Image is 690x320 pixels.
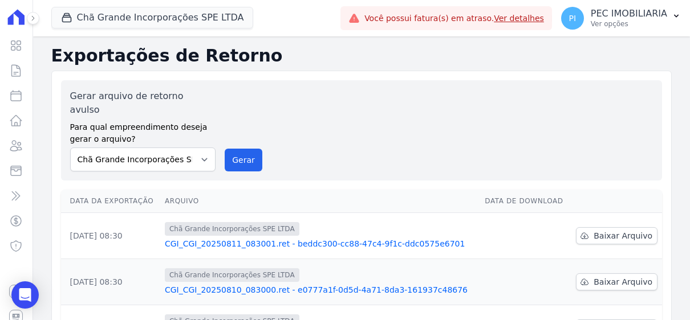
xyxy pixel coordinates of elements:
[70,89,216,117] label: Gerar arquivo de retorno avulso
[494,14,544,23] a: Ver detalhes
[552,2,690,34] button: PI PEC IMOBILIARIA Ver opções
[61,213,160,259] td: [DATE] 08:30
[165,222,299,236] span: Chã Grande Incorporações SPE LTDA
[11,281,39,309] div: Open Intercom Messenger
[569,14,577,22] span: PI
[594,230,652,241] span: Baixar Arquivo
[70,117,216,145] label: Para qual empreendimento deseja gerar o arquivo?
[51,46,672,66] h2: Exportações de Retorno
[480,190,570,213] th: Data de Download
[225,149,262,171] button: Gerar
[576,227,657,244] a: Baixar Arquivo
[165,238,476,249] a: CGI_CGI_20250811_083001.ret - beddc300-cc88-47c4-9f1c-ddc0575e6701
[160,190,480,213] th: Arquivo
[576,273,657,290] a: Baixar Arquivo
[51,7,254,28] button: Chã Grande Incorporações SPE LTDA
[61,259,160,305] td: [DATE] 08:30
[165,284,476,296] a: CGI_CGI_20250810_083000.ret - e0777a1f-0d5d-4a71-8da3-161937c48676
[591,8,667,19] p: PEC IMOBILIARIA
[591,19,667,28] p: Ver opções
[165,268,299,282] span: Chã Grande Incorporações SPE LTDA
[61,190,160,213] th: Data da Exportação
[364,13,544,24] span: Você possui fatura(s) em atraso.
[594,276,652,288] span: Baixar Arquivo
